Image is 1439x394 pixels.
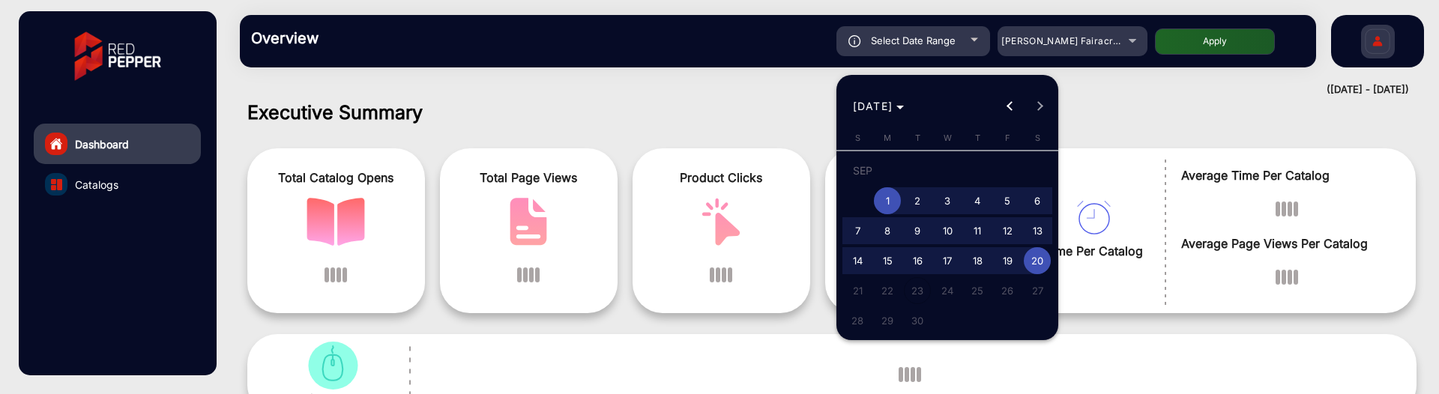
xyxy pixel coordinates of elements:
span: 1 [874,187,901,214]
span: M [884,133,891,143]
button: September 30, 2025 [902,306,932,336]
span: 27 [1024,277,1051,304]
span: [DATE] [853,100,893,112]
span: 19 [994,247,1021,274]
span: 26 [994,277,1021,304]
button: September 9, 2025 [902,216,932,246]
span: 24 [934,277,961,304]
span: 25 [964,277,991,304]
span: 5 [994,187,1021,214]
span: 17 [934,247,961,274]
td: SEP [842,156,1052,186]
span: S [855,133,860,143]
span: 7 [844,217,871,244]
button: September 20, 2025 [1022,246,1052,276]
button: Choose month and year [847,93,911,120]
button: September 10, 2025 [932,216,962,246]
button: September 17, 2025 [932,246,962,276]
span: 20 [1024,247,1051,274]
span: 28 [844,307,871,334]
span: T [915,133,920,143]
button: Previous month [995,91,1025,121]
button: September 24, 2025 [932,276,962,306]
span: 4 [964,187,991,214]
button: September 2, 2025 [902,186,932,216]
span: T [975,133,980,143]
button: September 28, 2025 [842,306,872,336]
span: F [1005,133,1010,143]
button: September 25, 2025 [962,276,992,306]
span: 14 [844,247,871,274]
button: September 1, 2025 [872,186,902,216]
span: 8 [874,217,901,244]
span: 10 [934,217,961,244]
button: September 22, 2025 [872,276,902,306]
span: 11 [964,217,991,244]
button: September 26, 2025 [992,276,1022,306]
button: September 3, 2025 [932,186,962,216]
span: 15 [874,247,901,274]
span: W [944,133,952,143]
span: 23 [904,277,931,304]
span: 13 [1024,217,1051,244]
span: 3 [934,187,961,214]
button: September 7, 2025 [842,216,872,246]
button: September 6, 2025 [1022,186,1052,216]
button: September 27, 2025 [1022,276,1052,306]
button: September 19, 2025 [992,246,1022,276]
button: September 29, 2025 [872,306,902,336]
button: September 8, 2025 [872,216,902,246]
span: 16 [904,247,931,274]
span: 2 [904,187,931,214]
button: September 15, 2025 [872,246,902,276]
button: September 11, 2025 [962,216,992,246]
button: September 16, 2025 [902,246,932,276]
button: September 14, 2025 [842,246,872,276]
span: 21 [844,277,871,304]
span: 22 [874,277,901,304]
span: 6 [1024,187,1051,214]
span: 29 [874,307,901,334]
button: September 18, 2025 [962,246,992,276]
button: September 5, 2025 [992,186,1022,216]
span: 30 [904,307,931,334]
span: 9 [904,217,931,244]
span: S [1035,133,1040,143]
span: 18 [964,247,991,274]
button: September 12, 2025 [992,216,1022,246]
span: 12 [994,217,1021,244]
button: September 23, 2025 [902,276,932,306]
button: September 21, 2025 [842,276,872,306]
button: September 13, 2025 [1022,216,1052,246]
button: September 4, 2025 [962,186,992,216]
